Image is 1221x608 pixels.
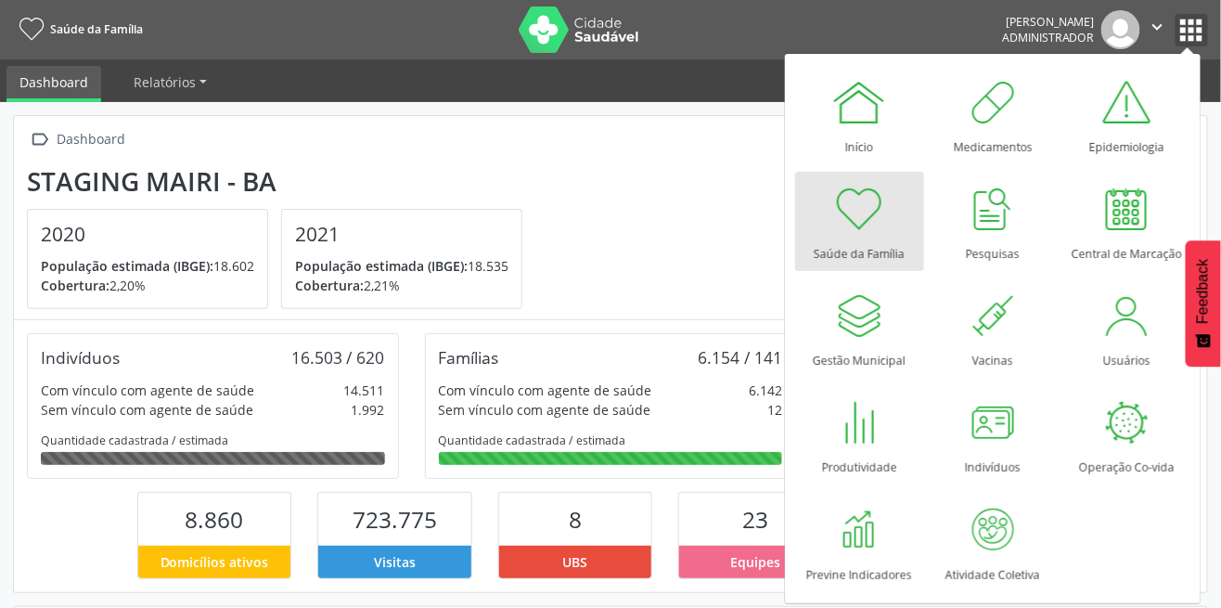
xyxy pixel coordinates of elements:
span: 8.860 [186,504,244,535]
span: 8 [569,504,582,535]
a: Epidemiologia [1062,65,1191,164]
button: Feedback - Mostrar pesquisa [1186,240,1221,367]
a: Previne Indicadores [795,493,924,592]
a: Gestão Municipal [795,278,924,378]
p: 18.535 [295,256,508,276]
div: Sem vínculo com agente de saúde [439,400,651,420]
span: Saúde da Família [50,21,143,37]
div: Sem vínculo com agente de saúde [41,400,253,420]
div: Quantidade cadastrada / estimada [439,433,783,448]
h4: 2021 [295,223,508,246]
span: 723.775 [353,504,437,535]
span: Visitas [374,552,416,572]
div: Staging Mairi - BA [27,166,535,197]
div: 6.142 [749,381,782,400]
span: Feedback [1195,259,1212,324]
button:  [1140,10,1176,49]
a: Operação Co-vida [1062,385,1191,485]
span: Cobertura: [41,277,109,294]
div: 1.992 [352,400,385,420]
i:  [27,126,54,153]
div: Indivíduos [41,347,120,368]
div: 14.511 [344,381,385,400]
a: Indivíduos [929,385,1058,485]
a: Saúde da Família [13,14,143,45]
span: Administrador [1002,30,1095,45]
div: 6.154 / 141 [698,347,782,368]
span: Cobertura: [295,277,364,294]
a: Atividade Coletiva [929,493,1058,592]
p: 2,20% [41,276,254,295]
span: População estimada (IBGE): [41,257,213,275]
i:  [1148,17,1168,37]
span: Relatórios [134,73,196,91]
a: Relatórios [121,66,220,98]
div: 12 [767,400,782,420]
div: [PERSON_NAME] [1002,14,1095,30]
p: 2,21% [295,276,508,295]
div: Dashboard [54,126,129,153]
a: Central de Marcação [1062,172,1191,271]
a: Produtividade [795,385,924,485]
div: Famílias [439,347,499,368]
a: Medicamentos [929,65,1058,164]
div: Com vínculo com agente de saúde [41,381,254,400]
span: População estimada (IBGE): [295,257,468,275]
button: apps [1176,14,1208,46]
a: Saúde da Família [795,172,924,271]
div: Com vínculo com agente de saúde [439,381,652,400]
img: img [1101,10,1140,49]
span: Domicílios ativos [161,552,269,572]
a:  Dashboard [27,126,129,153]
span: UBS [563,552,588,572]
span: Equipes [731,552,781,572]
a: Início [795,65,924,164]
div: 16.503 / 620 [291,347,385,368]
a: Dashboard [6,66,101,102]
div: Quantidade cadastrada / estimada [41,433,385,448]
h4: 2020 [41,223,254,246]
p: 18.602 [41,256,254,276]
a: Vacinas [929,278,1058,378]
span: 23 [743,504,769,535]
a: Pesquisas [929,172,1058,271]
a: Usuários [1062,278,1191,378]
